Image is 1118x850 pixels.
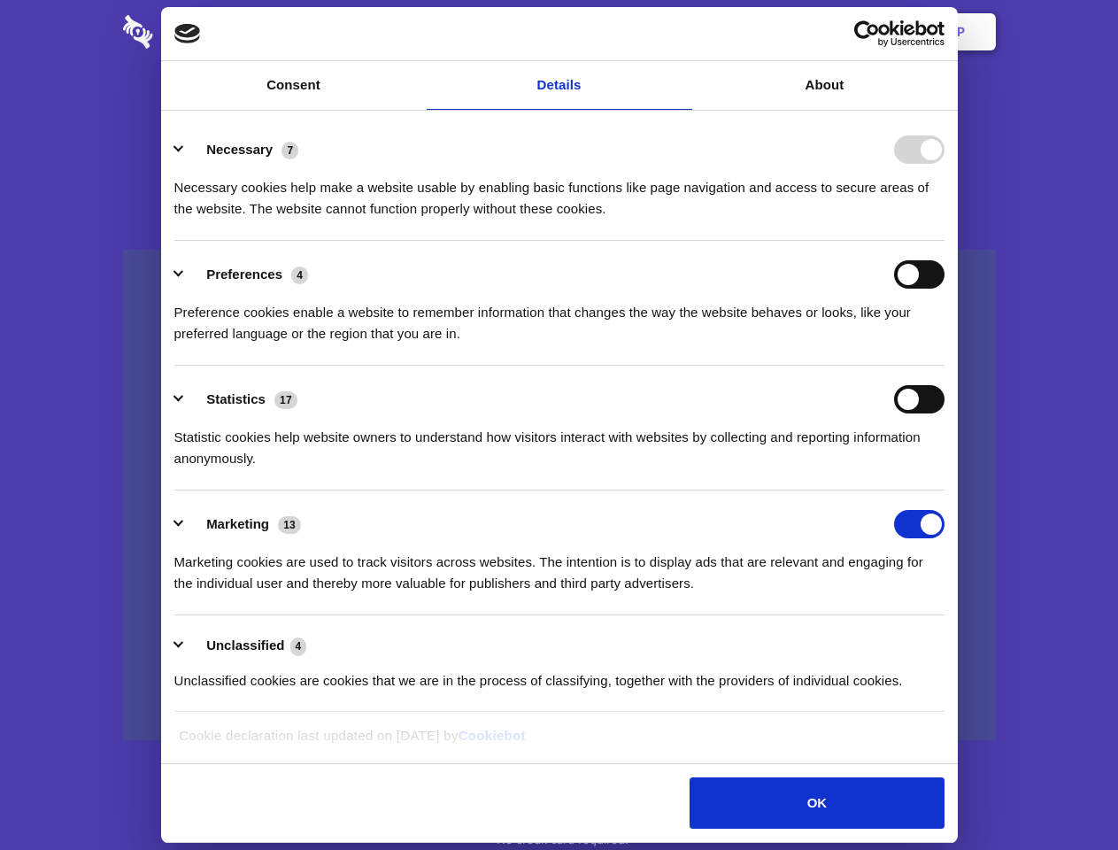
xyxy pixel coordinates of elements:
span: 4 [290,637,307,655]
h4: Auto-redaction of sensitive data, encrypted data sharing and self-destructing private chats. Shar... [123,161,996,220]
a: Wistia video thumbnail [123,250,996,741]
label: Necessary [206,142,273,157]
a: Login [803,4,880,59]
img: logo [174,24,201,43]
a: Consent [161,61,427,110]
button: Marketing (13) [174,510,312,538]
label: Marketing [206,516,269,531]
a: Pricing [520,4,597,59]
h1: Eliminate Slack Data Loss. [123,80,996,143]
button: Statistics (17) [174,385,309,413]
label: Preferences [206,267,282,282]
span: 17 [274,391,297,409]
div: Cookie declaration last updated on [DATE] by [166,725,952,760]
div: Marketing cookies are used to track visitors across websites. The intention is to display ads tha... [174,538,945,594]
a: Details [427,61,692,110]
button: Necessary (7) [174,135,310,164]
button: Unclassified (4) [174,635,318,657]
a: Cookiebot [459,728,526,743]
div: Preference cookies enable a website to remember information that changes the way the website beha... [174,289,945,344]
img: logo-wordmark-white-trans-d4663122ce5f474addd5e946df7df03e33cb6a1c49d2221995e7729f52c070b2.svg [123,15,274,49]
div: Statistic cookies help website owners to understand how visitors interact with websites by collec... [174,413,945,469]
span: 7 [281,142,298,159]
a: Usercentrics Cookiebot - opens in a new window [790,20,945,47]
iframe: Drift Widget Chat Controller [1029,761,1097,829]
label: Statistics [206,391,266,406]
div: Unclassified cookies are cookies that we are in the process of classifying, together with the pro... [174,657,945,692]
button: Preferences (4) [174,260,320,289]
div: Necessary cookies help make a website usable by enabling basic functions like page navigation and... [174,164,945,220]
a: Contact [718,4,799,59]
span: 4 [291,267,308,284]
span: 13 [278,516,301,534]
a: About [692,61,958,110]
button: OK [690,777,944,829]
